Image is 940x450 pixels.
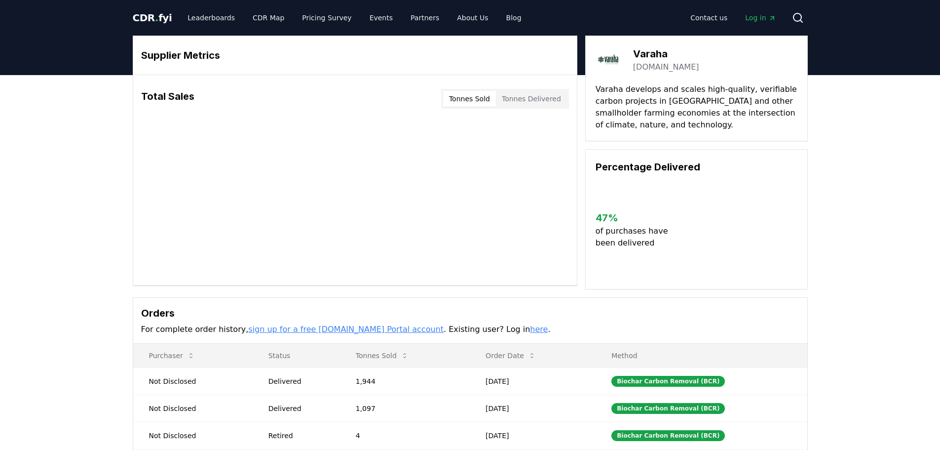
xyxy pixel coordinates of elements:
[596,225,676,249] p: of purchases have been delivered
[611,403,725,414] div: Biochar Carbon Removal (BCR)
[603,351,799,361] p: Method
[245,9,292,27] a: CDR Map
[596,160,797,174] h3: Percentage Delivered
[682,9,784,27] nav: Main
[496,91,567,107] button: Tonnes Delivered
[530,325,548,334] a: here
[470,422,596,449] td: [DATE]
[596,46,623,74] img: Varaha-logo
[133,395,253,422] td: Not Disclosed
[611,376,725,387] div: Biochar Carbon Removal (BCR)
[745,13,776,23] span: Log in
[133,422,253,449] td: Not Disclosed
[180,9,529,27] nav: Main
[348,346,416,366] button: Tonnes Sold
[478,346,544,366] button: Order Date
[596,83,797,131] p: Varaha develops and scales high-quality, verifiable carbon projects in [GEOGRAPHIC_DATA] and othe...
[443,91,496,107] button: Tonnes Sold
[682,9,735,27] a: Contact us
[133,11,172,25] a: CDR.fyi
[611,430,725,441] div: Biochar Carbon Removal (BCR)
[268,431,332,441] div: Retired
[180,9,243,27] a: Leaderboards
[133,12,172,24] span: CDR fyi
[133,368,253,395] td: Not Disclosed
[294,9,359,27] a: Pricing Survey
[633,61,699,73] a: [DOMAIN_NAME]
[141,306,799,321] h3: Orders
[633,46,699,61] h3: Varaha
[141,89,194,109] h3: Total Sales
[470,395,596,422] td: [DATE]
[340,368,470,395] td: 1,944
[362,9,401,27] a: Events
[737,9,784,27] a: Log in
[340,395,470,422] td: 1,097
[498,9,529,27] a: Blog
[141,346,203,366] button: Purchaser
[141,48,569,63] h3: Supplier Metrics
[261,351,332,361] p: Status
[449,9,496,27] a: About Us
[403,9,447,27] a: Partners
[596,210,676,225] h3: 47 %
[340,422,470,449] td: 4
[248,325,444,334] a: sign up for a free [DOMAIN_NAME] Portal account
[155,12,158,24] span: .
[268,404,332,413] div: Delivered
[268,376,332,386] div: Delivered
[470,368,596,395] td: [DATE]
[141,324,799,335] p: For complete order history, . Existing user? Log in .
